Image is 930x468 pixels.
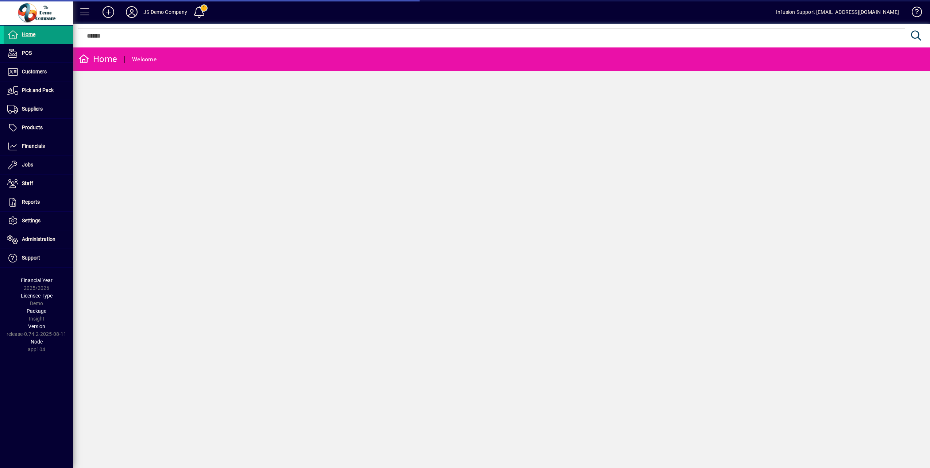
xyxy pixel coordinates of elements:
[22,87,54,93] span: Pick and Pack
[4,156,73,174] a: Jobs
[4,119,73,137] a: Products
[97,5,120,19] button: Add
[4,44,73,62] a: POS
[22,143,45,149] span: Financials
[78,53,117,65] div: Home
[22,50,32,56] span: POS
[22,124,43,130] span: Products
[4,174,73,193] a: Staff
[22,106,43,112] span: Suppliers
[22,162,33,168] span: Jobs
[4,249,73,267] a: Support
[906,1,921,25] a: Knowledge Base
[28,323,45,329] span: Version
[143,6,188,18] div: JS Demo Company
[22,31,35,37] span: Home
[21,293,53,299] span: Licensee Type
[22,180,33,186] span: Staff
[22,69,47,74] span: Customers
[4,100,73,118] a: Suppliers
[120,5,143,19] button: Profile
[22,199,40,205] span: Reports
[4,81,73,100] a: Pick and Pack
[22,255,40,261] span: Support
[4,63,73,81] a: Customers
[4,137,73,156] a: Financials
[4,230,73,249] a: Administration
[776,6,899,18] div: Infusion Support [EMAIL_ADDRESS][DOMAIN_NAME]
[22,218,40,223] span: Settings
[27,308,46,314] span: Package
[4,193,73,211] a: Reports
[4,212,73,230] a: Settings
[31,339,43,345] span: Node
[132,54,157,65] div: Welcome
[22,236,55,242] span: Administration
[21,277,53,283] span: Financial Year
